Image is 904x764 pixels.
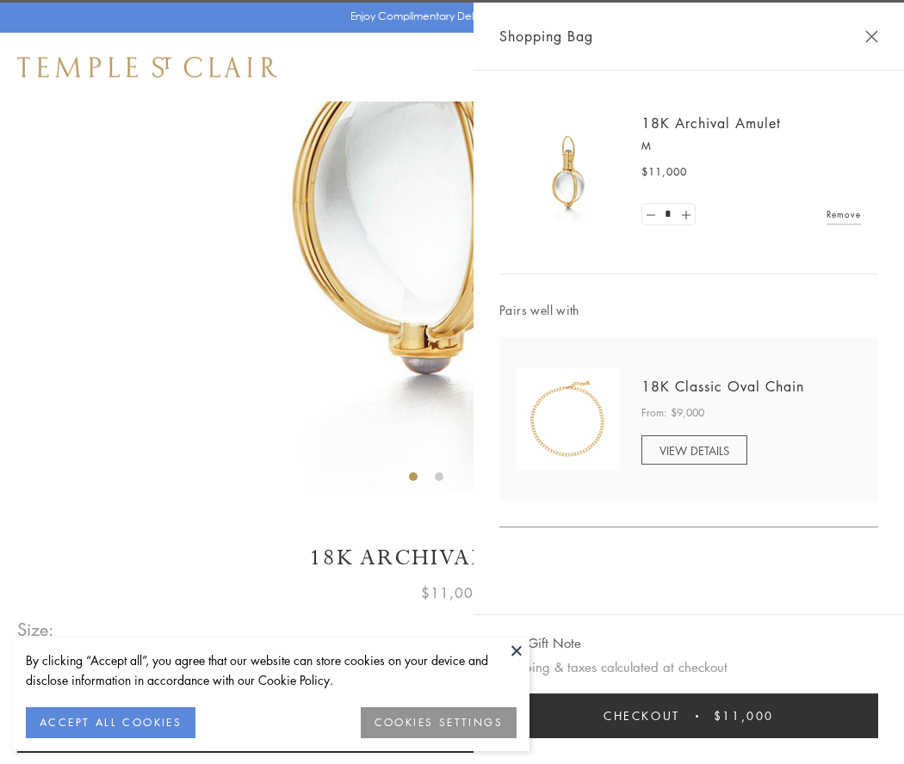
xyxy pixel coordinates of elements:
[641,138,861,155] p: M
[350,8,546,25] p: Enjoy Complimentary Delivery & Returns
[641,114,781,132] a: 18K Archival Amulet
[499,632,581,654] button: Add Gift Note
[421,582,483,604] span: $11,000
[26,650,517,690] div: By clicking “Accept all”, you agree that our website can store cookies on your device and disclos...
[499,693,878,738] button: Checkout $11,000
[499,300,878,320] span: Pairs well with
[659,442,729,459] span: VIEW DETAILS
[17,543,887,573] h1: 18K Archival Amulet
[517,120,620,224] img: 18K Archival Amulet
[641,435,747,465] a: VIEW DETAILS
[714,706,774,725] span: $11,000
[361,707,517,738] button: COOKIES SETTINGS
[17,615,55,644] span: Size:
[517,367,620,471] img: N88865-OV18
[26,707,195,738] button: ACCEPT ALL COOKIES
[499,25,593,47] span: Shopping Bag
[641,404,704,422] span: From: $9,000
[641,377,804,396] a: 18K Classic Oval Chain
[499,656,878,678] p: Shipping & taxes calculated at checkout
[641,163,687,181] span: $11,000
[17,57,277,77] img: Temple St. Clair
[677,204,694,225] a: Set quantity to 2
[642,204,659,225] a: Set quantity to 0
[865,30,878,43] button: Close Shopping Bag
[604,706,680,725] span: Checkout
[827,205,861,224] a: Remove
